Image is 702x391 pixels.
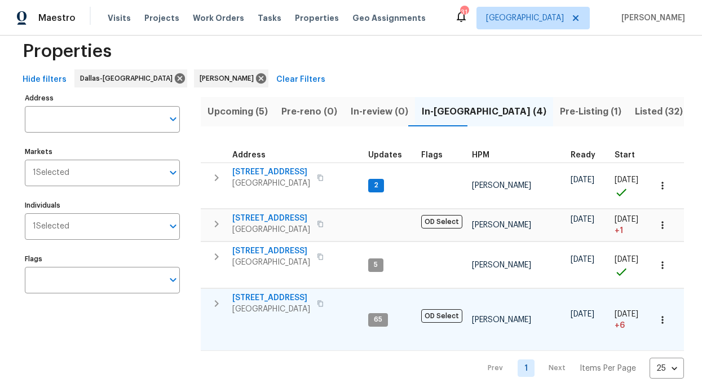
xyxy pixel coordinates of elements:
span: 65 [369,315,387,324]
span: [PERSON_NAME] [472,261,531,269]
span: [DATE] [615,176,638,184]
span: [DATE] [615,310,638,318]
span: [GEOGRAPHIC_DATA] [232,257,310,268]
span: Start [615,151,635,159]
span: [PERSON_NAME] [472,316,531,324]
span: 1 Selected [33,168,69,178]
span: Tasks [258,14,281,22]
div: 25 [650,354,684,383]
span: Hide filters [23,73,67,87]
span: [PERSON_NAME] [472,221,531,229]
span: [STREET_ADDRESS] [232,213,310,224]
span: HPM [472,151,489,159]
span: Flags [421,151,443,159]
span: Properties [295,12,339,24]
span: [GEOGRAPHIC_DATA] [232,304,310,315]
div: Earliest renovation start date (first business day after COE or Checkout) [571,151,606,159]
span: [GEOGRAPHIC_DATA] [486,12,564,24]
span: + 6 [615,320,625,331]
span: Projects [144,12,179,24]
span: OD Select [421,215,462,229]
td: Project started on time [610,162,650,209]
span: Work Orders [193,12,244,24]
span: [STREET_ADDRESS] [232,292,310,304]
label: Flags [25,256,180,262]
nav: Pagination Navigation [477,358,684,379]
span: In-[GEOGRAPHIC_DATA] (4) [422,104,546,120]
span: Visits [108,12,131,24]
td: Project started 1 days late [610,209,650,241]
span: Address [232,151,266,159]
span: [DATE] [571,216,594,223]
div: Actual renovation start date [615,151,645,159]
span: + 1 [615,225,623,236]
div: [PERSON_NAME] [194,69,268,87]
span: 5 [369,260,382,270]
span: Clear Filters [276,73,325,87]
span: 2 [369,181,383,190]
span: [STREET_ADDRESS] [232,166,310,178]
span: [DATE] [615,216,638,223]
td: Project started 6 days late [610,289,650,351]
span: [PERSON_NAME] [617,12,685,24]
span: Pre-reno (0) [281,104,337,120]
span: [DATE] [571,256,594,263]
span: [GEOGRAPHIC_DATA] [232,178,310,189]
span: Dallas-[GEOGRAPHIC_DATA] [80,73,177,84]
span: Properties [23,46,112,57]
span: [DATE] [615,256,638,263]
span: Maestro [38,12,76,24]
td: Project started on time [610,242,650,288]
span: Listed (32) [635,104,683,120]
span: [GEOGRAPHIC_DATA] [232,224,310,235]
span: OD Select [421,309,462,323]
button: Open [165,165,181,181]
span: 1 Selected [33,222,69,231]
button: Open [165,218,181,234]
span: Upcoming (5) [207,104,268,120]
button: Clear Filters [272,69,330,90]
span: [PERSON_NAME] [472,182,531,190]
button: Hide filters [18,69,71,90]
div: Dallas-[GEOGRAPHIC_DATA] [74,69,187,87]
span: Updates [368,151,402,159]
label: Markets [25,148,180,155]
span: Ready [571,151,595,159]
p: Items Per Page [580,363,636,374]
span: In-review (0) [351,104,408,120]
span: [PERSON_NAME] [200,73,258,84]
span: Pre-Listing (1) [560,104,621,120]
div: 31 [460,7,468,18]
span: Geo Assignments [352,12,426,24]
span: [DATE] [571,176,594,184]
label: Individuals [25,202,180,209]
button: Open [165,272,181,288]
label: Address [25,95,180,102]
span: [DATE] [571,310,594,318]
a: Goto page 1 [518,359,535,377]
span: [STREET_ADDRESS] [232,245,310,257]
button: Open [165,111,181,127]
